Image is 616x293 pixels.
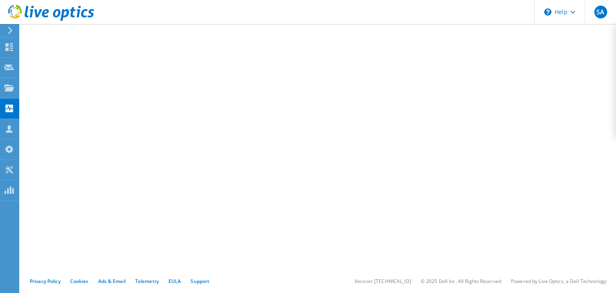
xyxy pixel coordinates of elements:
a: Support [190,278,209,285]
a: Cookies [70,278,89,285]
li: Powered by Live Optics, a Dell Technology [511,278,606,285]
span: SA [594,6,607,18]
a: Ads & Email [98,278,126,285]
li: © 2025 Dell Inc. All Rights Reserved [421,278,501,285]
svg: \n [544,8,551,16]
li: Version: [TECHNICAL_ID] [355,278,411,285]
a: Telemetry [135,278,159,285]
a: EULA [168,278,181,285]
a: Privacy Policy [30,278,61,285]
